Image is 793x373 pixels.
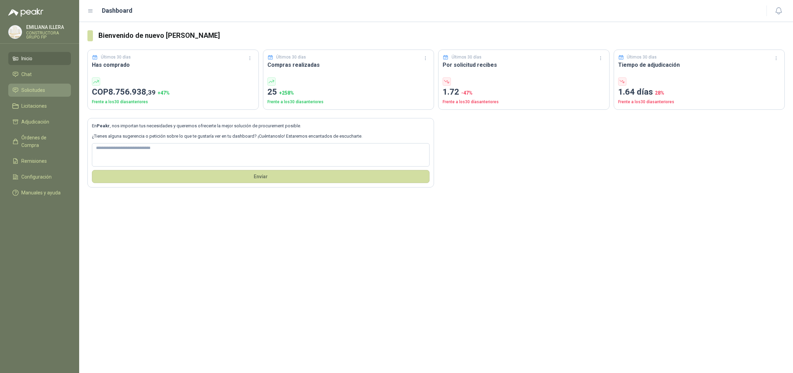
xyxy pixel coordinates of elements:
[655,90,664,96] span: 28 %
[443,61,605,69] h3: Por solicitud recibes
[267,61,430,69] h3: Compras realizadas
[92,99,254,105] p: Frente a los 30 días anteriores
[8,115,71,128] a: Adjudicación
[8,154,71,168] a: Remisiones
[21,173,52,181] span: Configuración
[8,99,71,113] a: Licitaciones
[267,99,430,105] p: Frente a los 30 días anteriores
[92,86,254,99] p: COP
[26,31,71,39] p: CONSTRUCTORA GRUPO FIP
[101,54,131,61] p: Últimos 30 días
[92,133,430,140] p: ¿Tienes alguna sugerencia o petición sobre lo que te gustaría ver en tu dashboard? ¡Cuéntanoslo! ...
[618,99,781,105] p: Frente a los 30 días anteriores
[8,68,71,81] a: Chat
[98,30,785,41] h3: Bienvenido de nuevo [PERSON_NAME]
[102,6,133,15] h1: Dashboard
[276,54,306,61] p: Últimos 30 días
[21,86,45,94] span: Solicitudes
[92,61,254,69] h3: Has comprado
[21,134,64,149] span: Órdenes de Compra
[618,61,781,69] h3: Tiempo de adjudicación
[92,170,430,183] button: Envíar
[443,99,605,105] p: Frente a los 30 días anteriores
[627,54,657,61] p: Últimos 30 días
[108,87,156,97] span: 8.756.938
[21,157,47,165] span: Remisiones
[97,123,110,128] b: Peakr
[26,25,71,30] p: EMILIANA ILLERA
[8,170,71,183] a: Configuración
[21,189,61,196] span: Manuales y ayuda
[146,88,156,96] span: ,39
[158,90,170,96] span: + 47 %
[21,118,49,126] span: Adjudicación
[8,8,43,17] img: Logo peakr
[9,25,22,39] img: Company Logo
[8,52,71,65] a: Inicio
[21,102,47,110] span: Licitaciones
[461,90,473,96] span: -47 %
[8,84,71,97] a: Solicitudes
[267,86,430,99] p: 25
[618,86,781,99] p: 1.64 días
[8,131,71,152] a: Órdenes de Compra
[443,86,605,99] p: 1.72
[279,90,294,96] span: + 258 %
[92,122,430,129] p: En , nos importan tus necesidades y queremos ofrecerte la mejor solución de procurement posible.
[21,55,32,62] span: Inicio
[21,71,32,78] span: Chat
[8,186,71,199] a: Manuales y ayuda
[452,54,482,61] p: Últimos 30 días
